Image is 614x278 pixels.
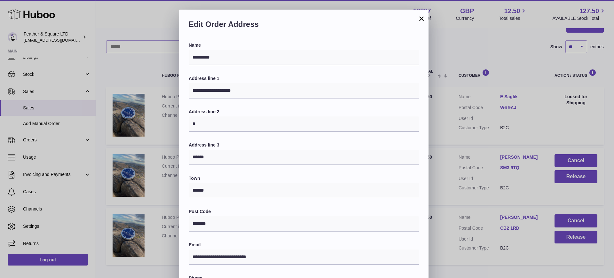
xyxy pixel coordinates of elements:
[189,175,419,181] label: Town
[189,142,419,148] label: Address line 3
[189,19,419,33] h2: Edit Order Address
[418,15,425,22] button: ×
[189,209,419,215] label: Post Code
[189,242,419,248] label: Email
[189,75,419,82] label: Address line 1
[189,109,419,115] label: Address line 2
[189,42,419,48] label: Name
